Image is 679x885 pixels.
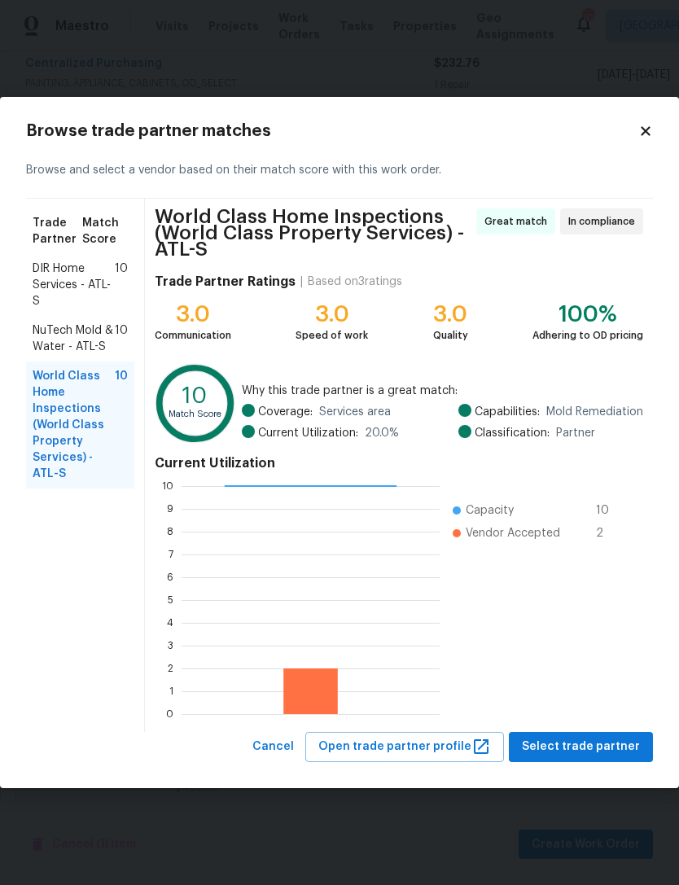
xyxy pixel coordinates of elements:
[33,322,115,355] span: NuTech Mold & Water - ATL-S
[532,306,643,322] div: 100%
[167,572,173,582] text: 6
[167,527,173,537] text: 8
[115,261,128,309] span: 10
[484,213,554,230] span: Great match
[169,410,221,418] text: Match Score
[556,425,595,441] span: Partner
[169,686,173,696] text: 1
[296,327,368,344] div: Speed of work
[26,123,638,139] h2: Browse trade partner matches
[365,425,399,441] span: 20.0 %
[33,261,115,309] span: DIR Home Services - ATL-S
[252,737,294,757] span: Cancel
[546,404,643,420] span: Mold Remediation
[522,737,640,757] span: Select trade partner
[115,368,128,482] span: 10
[168,641,173,651] text: 3
[318,737,491,757] span: Open trade partner profile
[33,215,82,248] span: Trade Partner
[596,525,622,541] span: 2
[433,327,468,344] div: Quality
[168,664,173,673] text: 2
[155,455,643,471] h4: Current Utilization
[242,383,643,399] span: Why this trade partner is a great match:
[155,208,471,257] span: World Class Home Inspections (World Class Property Services) - ATL-S
[305,732,504,762] button: Open trade partner profile
[433,306,468,322] div: 3.0
[167,618,173,628] text: 4
[308,274,402,290] div: Based on 3 ratings
[155,327,231,344] div: Communication
[26,142,653,199] div: Browse and select a vendor based on their match score with this work order.
[115,322,128,355] span: 10
[167,504,173,514] text: 9
[596,502,622,519] span: 10
[466,502,514,519] span: Capacity
[258,425,358,441] span: Current Utilization:
[475,425,550,441] span: Classification:
[296,306,368,322] div: 3.0
[33,368,115,482] span: World Class Home Inspections (World Class Property Services) - ATL-S
[258,404,313,420] span: Coverage:
[82,215,128,248] span: Match Score
[509,732,653,762] button: Select trade partner
[466,525,560,541] span: Vendor Accepted
[246,732,300,762] button: Cancel
[319,404,391,420] span: Services area
[166,709,173,719] text: 0
[296,274,308,290] div: |
[475,404,540,420] span: Capabilities:
[155,274,296,290] h4: Trade Partner Ratings
[168,595,173,605] text: 5
[169,550,173,559] text: 7
[568,213,642,230] span: In compliance
[155,306,231,322] div: 3.0
[162,481,173,491] text: 10
[182,386,207,408] text: 10
[532,327,643,344] div: Adhering to OD pricing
